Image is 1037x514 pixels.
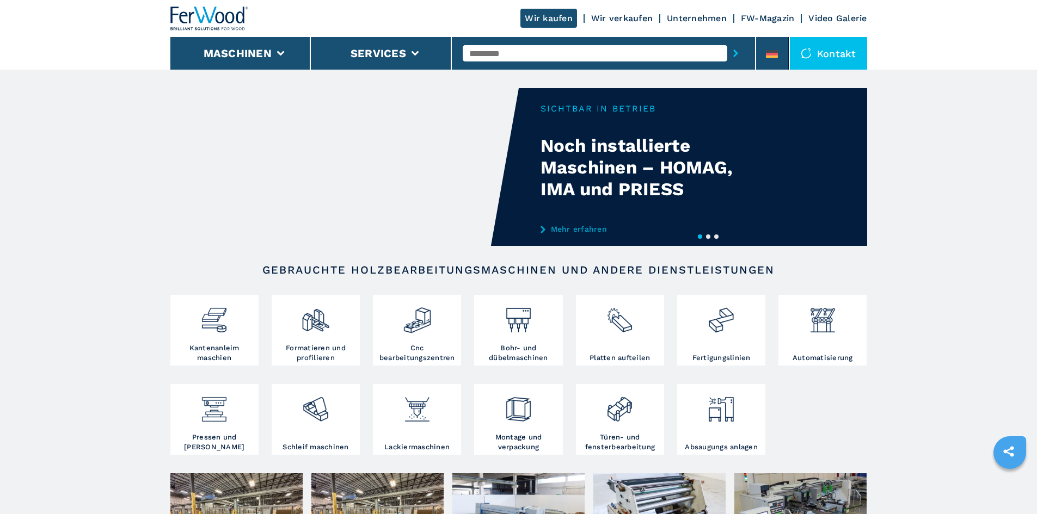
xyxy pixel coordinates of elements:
[272,384,360,455] a: Schleif maschinen
[301,298,330,335] img: squadratrici_2.png
[373,384,461,455] a: Lackiermaschinen
[170,7,249,30] img: Ferwood
[714,234,719,239] button: 3
[591,13,653,23] a: Wir verkaufen
[590,353,650,363] h3: Platten aufteilen
[605,387,634,424] img: lavorazione_porte_finestre_2.png
[504,298,533,335] img: foratrici_inseritrici_2.png
[576,384,664,455] a: Türen- und fensterbearbeitung
[170,295,259,366] a: Kantenanleim maschien
[200,387,229,424] img: pressa-strettoia.png
[477,343,560,363] h3: Bohr- und dübelmaschinen
[698,234,702,239] button: 1
[808,298,837,335] img: automazione.png
[778,295,867,366] a: Automatisierung
[541,225,754,233] a: Mehr erfahren
[373,295,461,366] a: Cnc bearbeitungszentren
[991,465,1029,506] iframe: Chat
[477,432,560,452] h3: Montage und verpackung
[727,41,744,66] button: submit-button
[205,263,832,276] h2: Gebrauchte Holzbearbeitungsmaschinen und andere Dienstleistungen
[995,438,1022,465] a: sharethis
[173,432,256,452] h3: Pressen und [PERSON_NAME]
[170,88,519,246] video: Your browser does not support the video tag.
[692,353,751,363] h3: Fertigungslinien
[301,387,330,424] img: levigatrici_2.png
[204,47,272,60] button: Maschinen
[376,343,458,363] h3: Cnc bearbeitungszentren
[283,442,348,452] h3: Schleif maschinen
[801,48,812,59] img: Kontakt
[790,37,867,70] div: Kontakt
[272,295,360,366] a: Formatieren und profilieren
[605,298,634,335] img: sezionatrici_2.png
[274,343,357,363] h3: Formatieren und profilieren
[667,13,727,23] a: Unternehmen
[474,295,562,366] a: Bohr- und dübelmaschinen
[474,384,562,455] a: Montage und verpackung
[576,295,664,366] a: Platten aufteilen
[384,442,450,452] h3: Lackiermaschinen
[808,13,867,23] a: Video Galerie
[170,384,259,455] a: Pressen und [PERSON_NAME]
[677,295,765,366] a: Fertigungslinien
[707,387,735,424] img: aspirazione_1.png
[351,47,406,60] button: Services
[504,387,533,424] img: montaggio_imballaggio_2.png
[707,298,735,335] img: linee_di_produzione_2.png
[173,343,256,363] h3: Kantenanleim maschien
[403,387,432,424] img: verniciatura_1.png
[403,298,432,335] img: centro_di_lavoro_cnc_2.png
[520,9,577,28] a: Wir kaufen
[793,353,853,363] h3: Automatisierung
[741,13,795,23] a: FW-Magazin
[685,442,758,452] h3: Absaugungs anlagen
[706,234,710,239] button: 2
[579,432,661,452] h3: Türen- und fensterbearbeitung
[677,384,765,455] a: Absaugungs anlagen
[200,298,229,335] img: bordatrici_1.png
